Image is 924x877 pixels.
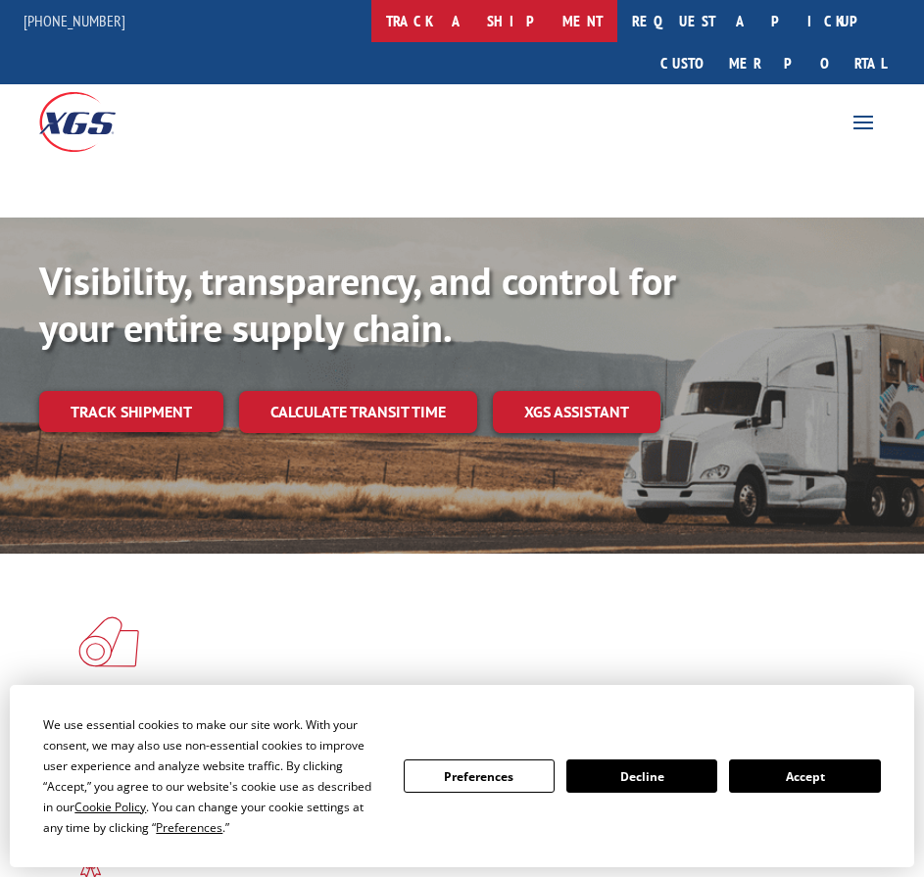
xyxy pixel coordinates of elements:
[646,42,900,84] a: Customer Portal
[43,714,379,838] div: We use essential cookies to make our site work. With your consent, we may also use non-essential ...
[10,685,914,867] div: Cookie Consent Prompt
[493,391,660,433] a: XGS ASSISTANT
[24,11,125,30] a: [PHONE_NUMBER]
[39,391,223,432] a: Track shipment
[729,759,880,793] button: Accept
[74,799,146,815] span: Cookie Policy
[78,616,139,667] img: xgs-icon-total-supply-chain-intelligence-red
[404,759,555,793] button: Preferences
[39,255,676,353] b: Visibility, transparency, and control for your entire supply chain.
[156,819,222,836] span: Preferences
[239,391,477,433] a: Calculate transit time
[566,759,717,793] button: Decline
[78,683,831,716] h1: Flooring Logistics Solutions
